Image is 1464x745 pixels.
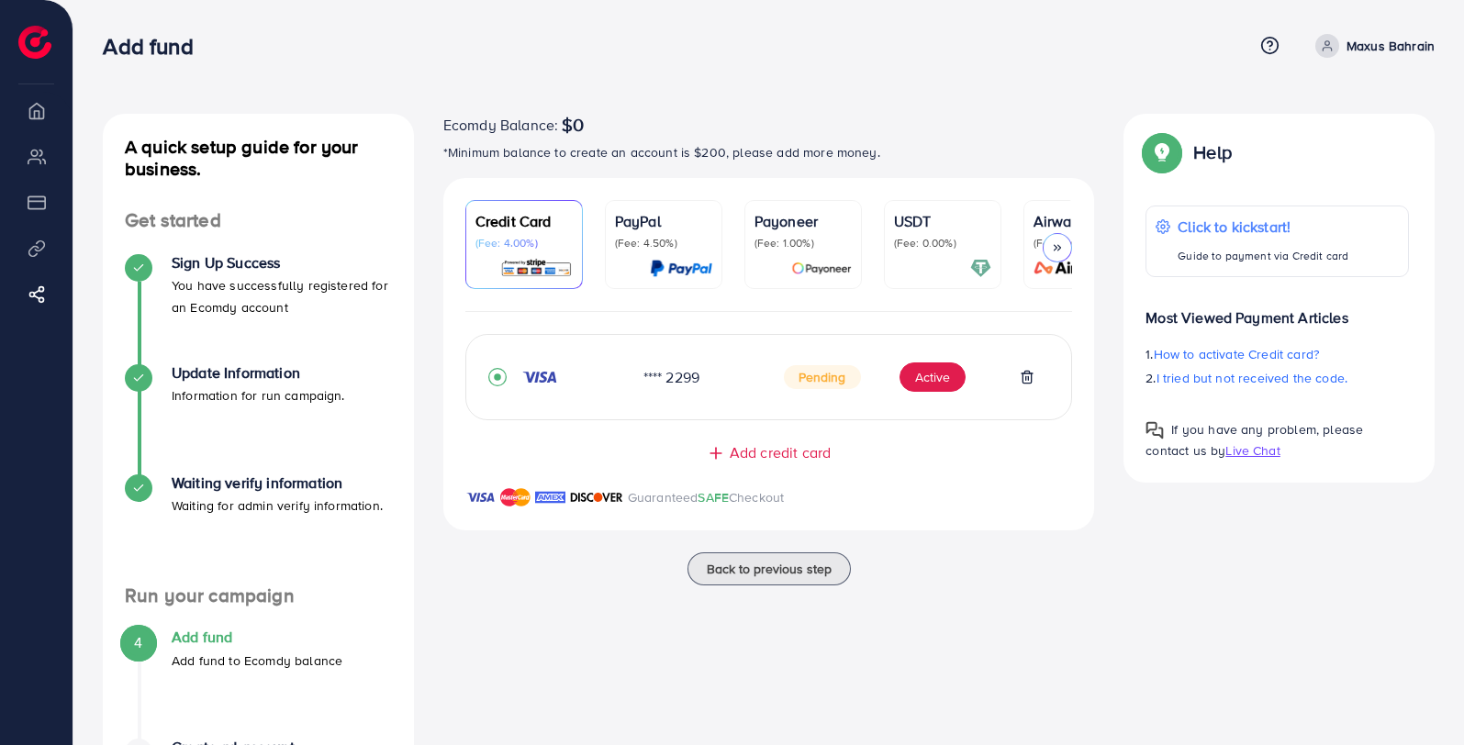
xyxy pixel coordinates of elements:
[1178,245,1348,267] p: Guide to payment via Credit card
[172,650,342,672] p: Add fund to Ecomdy balance
[103,136,414,180] h4: A quick setup guide for your business.
[615,210,712,232] p: PayPal
[172,254,392,272] h4: Sign Up Success
[791,258,852,279] img: card
[443,141,1095,163] p: *Minimum balance to create an account is $200, please add more money.
[103,209,414,232] h4: Get started
[1145,292,1409,328] p: Most Viewed Payment Articles
[172,495,383,517] p: Waiting for admin verify information.
[500,258,573,279] img: card
[172,474,383,492] h4: Waiting verify information
[754,236,852,250] p: (Fee: 1.00%)
[784,365,861,389] span: Pending
[1145,421,1164,439] img: Popup guide
[172,274,392,318] p: You have successfully registered for an Ecomdy account
[18,26,51,59] img: logo
[172,628,342,646] h4: Add fund
[521,370,558,384] img: credit
[1145,420,1363,460] span: If you have any problem, please contact us by
[1034,236,1131,250] p: (Fee: 0.00%)
[615,236,712,250] p: (Fee: 4.50%)
[465,486,496,508] img: brand
[1028,258,1131,279] img: card
[488,368,507,386] svg: record circle
[172,384,345,406] p: Information for run campaign.
[698,488,729,506] span: SAFE
[970,258,991,279] img: card
[535,486,565,508] img: brand
[687,552,851,585] button: Back to previous step
[103,474,414,584] li: Waiting verify information
[570,486,623,508] img: brand
[894,210,991,232] p: USDT
[134,632,142,653] span: 4
[1308,34,1435,58] a: Maxus Bahrain
[1154,345,1319,363] span: How to activate Credit card?
[500,486,531,508] img: brand
[103,33,207,60] h3: Add fund
[103,628,414,739] li: Add fund
[650,258,712,279] img: card
[1145,343,1409,365] p: 1.
[443,114,558,136] span: Ecomdy Balance:
[1193,141,1232,163] p: Help
[1347,35,1435,57] p: Maxus Bahrain
[562,114,584,136] span: $0
[103,254,414,364] li: Sign Up Success
[1225,441,1280,460] span: Live Chat
[1034,210,1131,232] p: Airwallex
[172,364,345,382] h4: Update Information
[628,486,785,508] p: Guaranteed Checkout
[900,362,966,392] button: Active
[1386,662,1450,731] iframe: Chat
[894,236,991,250] p: (Fee: 0.00%)
[754,210,852,232] p: Payoneer
[475,236,573,250] p: (Fee: 4.00%)
[1145,136,1179,169] img: Popup guide
[730,442,831,463] span: Add credit card
[475,210,573,232] p: Credit Card
[1178,216,1348,238] p: Click to kickstart!
[1145,367,1409,389] p: 2.
[1157,369,1347,387] span: I tried but not received the code.
[103,364,414,474] li: Update Information
[103,584,414,607] h4: Run your campaign
[707,560,832,578] span: Back to previous step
